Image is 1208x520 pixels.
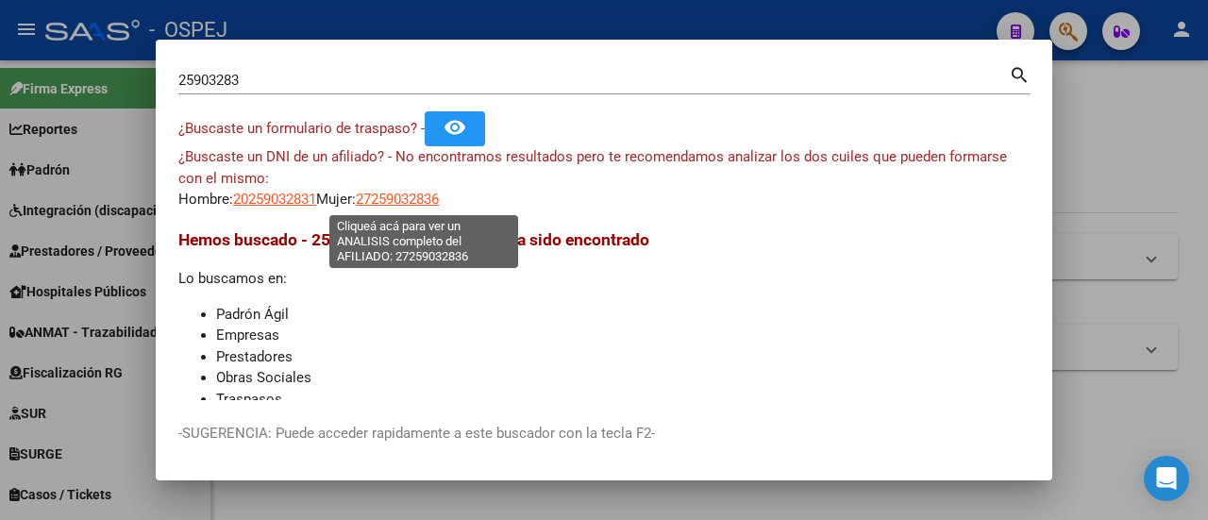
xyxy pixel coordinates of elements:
[356,191,439,208] span: 27259032836
[178,146,1030,210] div: Hombre: Mujer:
[216,325,1030,346] li: Empresas
[178,120,425,137] span: ¿Buscaste un formulario de traspaso? -
[178,230,649,249] span: Hemos buscado - 25903283 - y el mismo no ha sido encontrado
[1009,62,1031,85] mat-icon: search
[178,423,1030,445] p: -SUGERENCIA: Puede acceder rapidamente a este buscador con la tecla F2-
[216,346,1030,368] li: Prestadores
[216,367,1030,389] li: Obras Sociales
[444,116,466,139] mat-icon: remove_red_eye
[216,389,1030,411] li: Traspasos
[1144,456,1189,501] div: Open Intercom Messenger
[216,304,1030,326] li: Padrón Ágil
[178,148,1007,187] span: ¿Buscaste un DNI de un afiliado? - No encontramos resultados pero te recomendamos analizar los do...
[233,191,316,208] span: 20259032831
[178,227,1030,453] div: Lo buscamos en:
